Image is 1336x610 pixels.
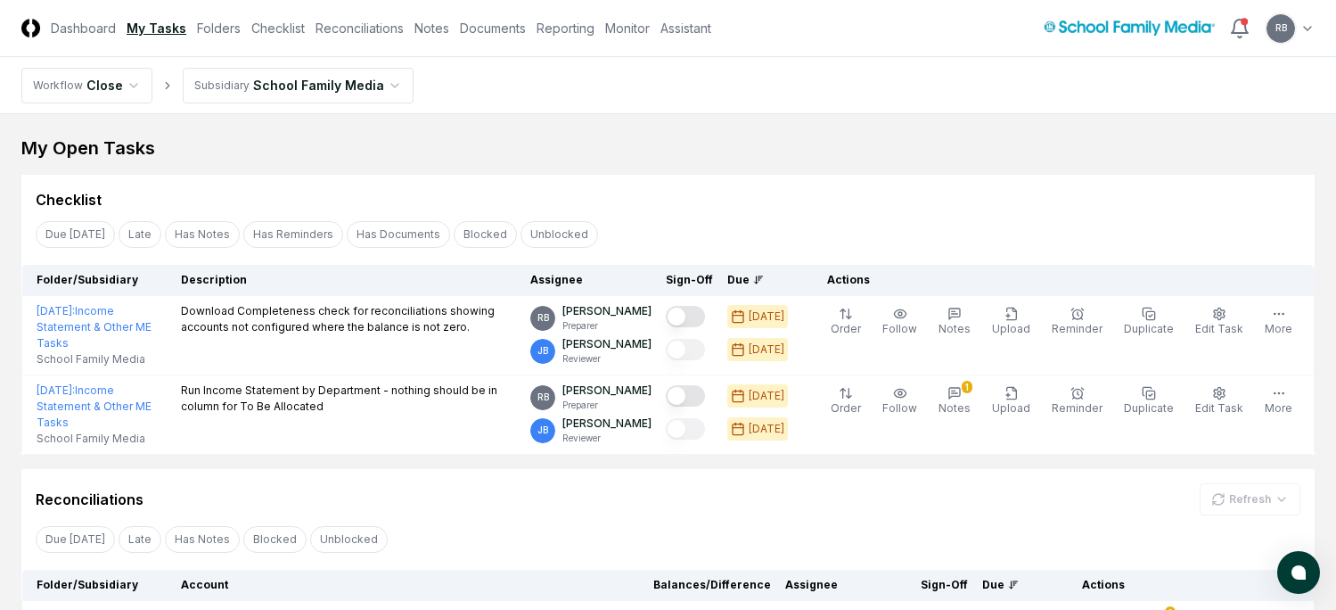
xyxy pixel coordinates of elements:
[666,306,705,327] button: Mark complete
[537,391,549,404] span: RB
[666,385,705,407] button: Mark complete
[562,336,652,352] p: [PERSON_NAME]
[827,303,865,341] button: Order
[197,19,241,37] a: Folders
[181,383,517,415] p: Run Income Statement by Department - nothing should be in column for To Be Allocated
[1068,577,1300,593] div: Actions
[562,303,652,319] p: [PERSON_NAME]
[831,401,861,415] span: Order
[1124,401,1174,415] span: Duplicate
[119,221,161,248] button: Late
[831,322,861,335] span: Order
[591,570,778,601] th: Balances/Difference
[562,399,652,412] p: Preparer
[414,19,449,37] a: Notes
[914,570,975,601] th: Sign-Off
[1277,551,1320,594] button: atlas-launcher
[165,221,240,248] button: Has Notes
[36,221,115,248] button: Due Today
[37,351,145,367] span: School Family Media
[33,78,83,94] div: Workflow
[778,570,914,601] th: Assignee
[562,432,652,445] p: Reviewer
[659,265,720,296] th: Sign-Off
[36,489,143,510] div: Reconciliations
[988,383,1034,420] button: Upload
[605,19,650,37] a: Monitor
[666,418,705,440] button: Mark complete
[181,303,517,335] p: Download Completeness check for reconciliations showing accounts not configured where the balance...
[1275,21,1287,35] span: RB
[127,19,186,37] a: My Tasks
[562,319,652,333] p: Preparer
[749,342,784,358] div: [DATE]
[37,383,152,429] a: [DATE]:Income Statement & Other ME Tasks
[1265,12,1297,45] button: RB
[562,352,652,366] p: Reviewer
[165,526,240,553] button: Has Notes
[537,19,594,37] a: Reporting
[1124,322,1174,335] span: Duplicate
[37,383,75,397] span: [DATE] :
[316,19,404,37] a: Reconciliations
[666,339,705,360] button: Mark complete
[251,19,305,37] a: Checklist
[537,311,549,325] span: RB
[21,19,40,37] img: Logo
[727,272,799,288] div: Due
[749,388,784,404] div: [DATE]
[562,383,652,399] p: [PERSON_NAME]
[1192,383,1247,420] button: Edit Task
[1120,383,1177,420] button: Duplicate
[119,526,161,553] button: Late
[347,221,450,248] button: Has Documents
[21,68,414,103] nav: breadcrumb
[879,303,921,341] button: Follow
[988,303,1034,341] button: Upload
[749,309,784,325] div: [DATE]
[243,221,343,248] button: Has Reminders
[1195,401,1243,415] span: Edit Task
[813,272,1300,288] div: Actions
[37,304,152,350] a: [DATE]:Income Statement & Other ME Tasks
[992,322,1030,335] span: Upload
[243,526,307,553] button: Blocked
[1120,303,1177,341] button: Duplicate
[194,78,250,94] div: Subsidiary
[1052,401,1102,415] span: Reminder
[36,526,115,553] button: Due Today
[460,19,526,37] a: Documents
[37,304,75,317] span: [DATE] :
[879,383,921,420] button: Follow
[562,416,652,432] p: [PERSON_NAME]
[982,577,1053,593] div: Due
[1048,303,1106,341] button: Reminder
[36,189,102,210] div: Checklist
[520,221,598,248] button: Unblocked
[962,381,972,393] div: 1
[1261,383,1296,420] button: More
[1192,303,1247,341] button: Edit Task
[310,526,388,553] button: Unblocked
[1044,21,1215,36] img: School Family Media logo
[827,383,865,420] button: Order
[1261,303,1296,341] button: More
[660,19,711,37] a: Assistant
[938,401,971,415] span: Notes
[21,136,1315,161] div: My Open Tasks
[749,421,784,437] div: [DATE]
[454,221,517,248] button: Blocked
[935,383,974,420] button: 1Notes
[37,431,145,447] span: School Family Media
[537,344,548,358] span: JB
[992,401,1030,415] span: Upload
[174,265,524,296] th: Description
[51,19,116,37] a: Dashboard
[22,570,174,601] th: Folder/Subsidiary
[537,424,548,437] span: JB
[1052,322,1102,335] span: Reminder
[1048,383,1106,420] button: Reminder
[935,303,974,341] button: Notes
[938,322,971,335] span: Notes
[882,401,917,415] span: Follow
